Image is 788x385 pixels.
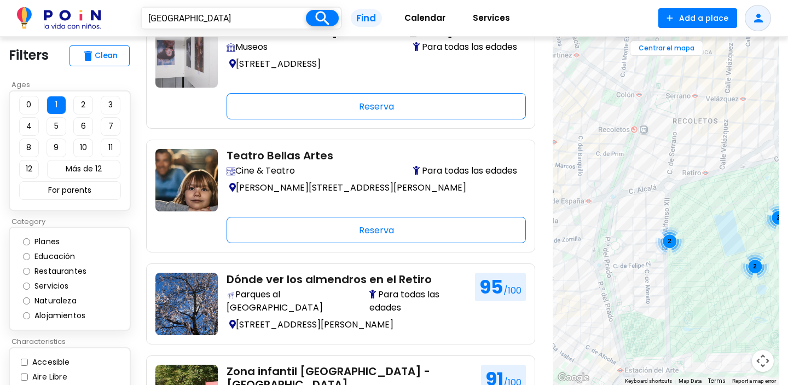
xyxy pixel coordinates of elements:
[101,139,120,157] button: 11
[155,273,526,335] a: donde-ver-los-almendros-en-el-retiro Dónde ver los almendros en el Retiro Encuentra en POiN los m...
[399,9,450,27] span: Calendar
[227,180,517,196] p: [PERSON_NAME][STREET_ADDRESS][PERSON_NAME]
[553,37,779,385] div: San Lucas 1
[32,266,97,277] label: Restaurantes
[413,164,517,177] span: Para todas las edades
[227,56,517,72] p: [STREET_ADDRESS]
[19,117,39,136] button: 4
[227,288,368,314] span: Parques al [GEOGRAPHIC_DATA]
[625,377,672,385] button: Keyboard shortcuts
[9,216,137,227] p: Category
[369,288,466,314] span: Para todas las edades
[475,273,526,301] h1: 95
[30,357,70,368] label: Accesible
[459,5,524,32] a: Services
[17,7,101,29] img: POiN
[679,377,702,385] button: Map Data
[142,8,306,28] input: Where?
[19,96,39,114] button: 0
[313,9,332,28] i: search
[503,284,522,297] span: /100
[32,295,88,307] label: Naturaleza
[555,371,592,385] img: Google
[468,9,515,27] span: Services
[32,236,71,248] label: Planes
[32,251,86,262] label: Educación
[342,5,390,32] a: Find
[47,160,120,179] button: Más de 12
[391,5,459,32] a: Calendar
[227,43,235,52] img: Visita museos adaptados para familias con niños. Exposiciones interactivas, talleres y espacios a...
[227,273,466,286] h2: Dónde ver los almendros en el Retiro
[413,41,517,54] span: Para todas las edades
[9,336,137,347] p: Characteristics
[708,377,726,385] a: Terms (opens in new tab)
[32,310,96,321] label: Alojamientos
[227,167,235,176] img: Descubre salas de cine y teatro family-friendly: programación infantil, accesibilidad y comodidad...
[101,96,120,114] button: 3
[668,238,671,244] span: 2
[19,181,121,200] button: For parents
[227,317,466,332] p: [STREET_ADDRESS][PERSON_NAME]
[227,25,517,38] h2: Fundación MAPFRE [GEOGRAPHIC_DATA]
[351,9,381,27] span: Find
[47,139,66,157] button: 9
[227,217,526,243] div: Reserva
[227,149,517,162] h2: Teatro Bellas Artes
[47,117,66,136] button: 5
[227,291,235,300] img: Encuentra en POiN los mejores lugares al aire libre para ir con niños valorados por familias real...
[69,45,130,66] button: deleteClean
[73,96,93,114] button: 2
[227,93,526,119] div: Reserva
[227,41,268,54] span: Museos
[227,164,295,177] span: Cine & Teatro
[155,25,526,119] a: planes-con-ninos-en-madrid-museo-fundacion-mapfre-madrid Fundación MAPFRE [GEOGRAPHIC_DATA] Visit...
[30,371,67,383] label: Aire Libre
[752,350,774,372] button: Map camera controls
[155,25,218,88] img: planes-con-ninos-en-madrid-museo-fundacion-mapfre-madrid
[73,139,93,157] button: 10
[101,117,120,136] button: 7
[155,149,526,243] a: teatro-bellas-artes Teatro Bellas Artes Descubre salas de cine y teatro family-friendly: programa...
[82,49,95,62] span: delete
[155,149,218,211] img: teatro-bellas-artes
[630,41,703,56] button: Centrar el mapa
[19,160,39,179] button: 12
[658,8,737,28] button: Add a place
[9,79,137,90] p: Ages
[732,378,776,384] a: Report a map error
[19,139,39,157] button: 8
[9,45,49,65] p: Filters
[777,214,780,221] span: 2
[47,96,66,114] button: 1
[555,371,592,385] a: Open this area in Google Maps (opens a new window)
[32,280,80,292] label: Servicios
[753,263,756,269] span: 2
[73,117,93,136] button: 6
[155,273,218,335] img: donde-ver-los-almendros-en-el-retiro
